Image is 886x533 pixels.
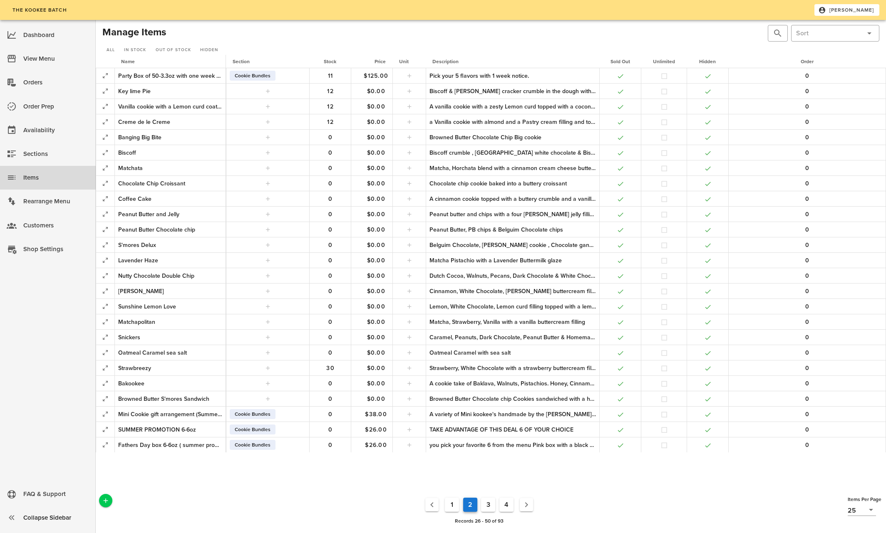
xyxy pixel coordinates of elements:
[324,59,336,64] span: Stock
[362,191,389,206] button: $0.00
[362,395,389,402] span: $0.00
[118,302,222,311] div: Sunshine Lemon Love
[317,165,344,172] span: 0
[362,303,389,310] span: $0.00
[317,288,344,295] span: 0
[114,496,844,514] nav: Pagination Navigation
[794,442,821,449] span: 0
[773,28,783,38] button: prepend icon
[794,288,821,295] span: 0
[118,395,222,403] div: Browned Butter S'mores Sandwich
[99,85,111,97] button: Expand Record
[429,318,596,326] div: Matcha, Strawberry, Vanilla with a vanilla buttercream filling
[118,148,222,157] div: Biscoff
[118,256,222,265] div: Lavender Haze
[362,195,389,202] span: $0.00
[23,52,89,66] div: View Menu
[12,7,67,13] span: The Kookee Batch
[794,149,821,156] span: 0
[99,131,111,143] button: Expand Record
[429,441,596,449] div: you pick your favorite 6 from the menu Pink box with a black bow .
[118,410,222,419] div: Mini Cookie gift arrangement (Summer Promotion)( Need 1 week notice)
[118,179,222,188] div: Chocolate Chip Croissant
[317,103,344,110] span: 12
[429,118,596,126] div: a Vanilla cookie with almond and a Pastry cream filling and topped with toasted almonds powdered ...
[118,164,222,173] div: Matchata
[317,407,344,422] button: 0
[118,271,222,280] div: Nutty Chocolate Double Chip
[23,242,89,256] div: Shop Settings
[317,314,344,329] button: 0
[794,72,821,79] span: 0
[362,334,389,341] span: $0.00
[99,70,111,81] button: Expand Record
[794,365,821,372] span: 0
[794,195,821,202] span: 0
[118,195,222,203] div: Coffee Cake
[317,330,344,345] button: 0
[794,84,821,99] button: 0
[794,160,821,175] button: 0
[99,193,111,205] button: Expand Record
[794,334,821,341] span: 0
[235,409,271,419] span: Cookie Bundles
[317,118,344,126] span: 12
[362,222,389,237] button: $0.00
[317,365,344,372] span: 30
[317,349,344,356] span: 0
[317,253,344,268] button: 0
[99,331,111,343] button: Expand Record
[118,72,222,80] div: Party Box of 50-3.3oz with one week notice 5 flavor limit
[99,162,111,174] button: Expand Record
[317,426,344,433] span: 0
[317,180,344,187] span: 0
[362,149,389,156] span: $0.00
[768,25,788,42] div: Hit Enter to search
[362,376,389,391] button: $0.00
[794,395,821,402] span: 0
[235,424,271,434] span: Cookie Bundles
[362,72,389,79] span: $125.00
[687,55,728,68] th: Hidden
[196,46,221,54] a: Hidden
[362,268,389,283] button: $0.00
[429,395,596,403] div: Browned Butter Chocolate chip Cookies sandwiched with a homemade marshmallow fluff with a chocola...
[99,494,112,507] button: Add a New Record
[794,130,821,145] button: 0
[317,437,344,452] button: 0
[317,68,344,83] button: 11
[362,365,389,372] span: $0.00
[820,6,874,14] span: [PERSON_NAME]
[317,134,344,141] span: 0
[200,47,218,52] span: Hidden
[429,87,596,96] div: Biscoff & [PERSON_NAME] cracker crumble in the dough with a yummy Key line curd filling with a su...
[429,302,596,311] div: Lemon, White Chocolate, Lemon curd filling topped with a lemon buttermilk glaze
[317,380,344,387] span: 0
[362,437,389,452] button: $26.00
[794,211,821,218] span: 0
[794,330,821,345] button: 0
[429,425,596,434] div: TAKE ADVANTAGE OF THIS DEAL 6 OF YOUR CHOICE
[362,114,389,129] button: $0.00
[362,242,389,249] span: $0.00
[362,226,389,233] span: $0.00
[118,118,222,126] div: Creme de le Creme
[23,123,89,137] div: Availability
[429,164,596,173] div: Matcha, Horchata blend with a cinnamon cream cheese buttercream filling
[362,253,389,268] button: $0.00
[118,87,222,96] div: Key lime Pie
[432,59,459,64] span: Description
[317,268,344,283] button: 0
[425,498,439,511] button: Previous page
[362,257,389,264] span: $0.00
[118,210,222,219] div: Peanut Butter and Jelly
[99,116,111,128] button: Expand Record
[794,207,821,222] button: 0
[317,88,344,95] span: 12
[99,270,111,281] button: Expand Record
[362,288,389,295] span: $0.00
[317,84,344,99] button: 12
[99,424,111,435] button: Expand Record
[309,55,351,68] th: Stock
[794,180,821,187] span: 0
